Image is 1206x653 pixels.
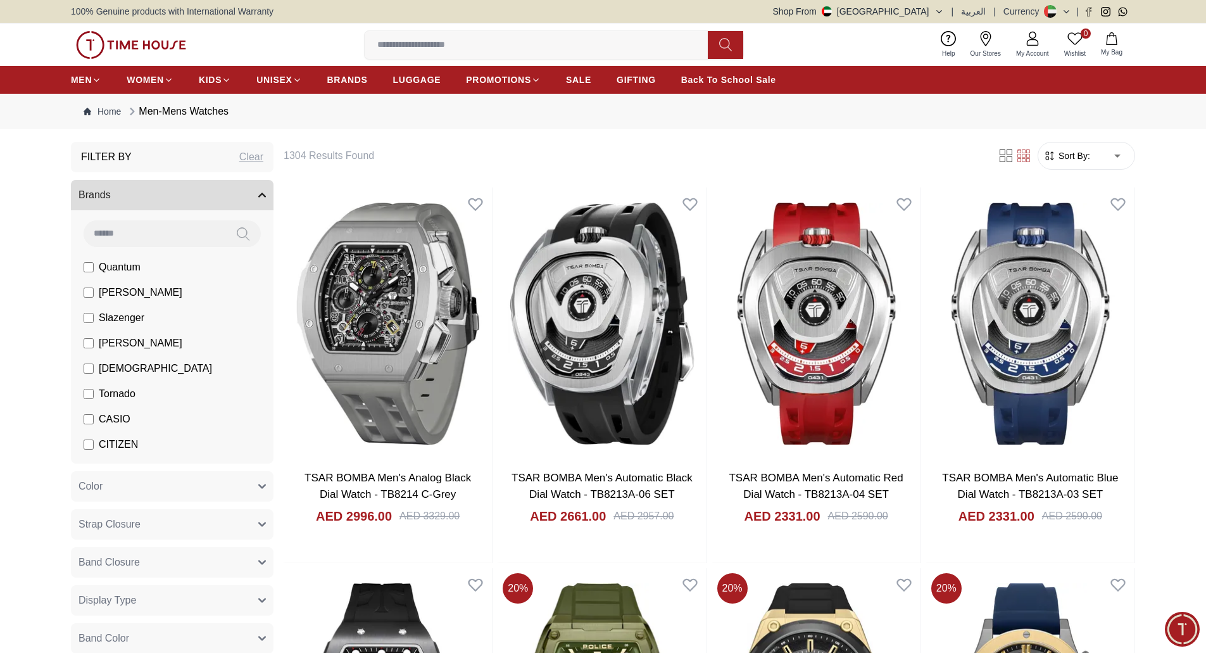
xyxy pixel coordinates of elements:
input: Quantum [84,262,94,272]
span: | [1076,5,1079,18]
div: AED 2957.00 [613,509,674,524]
div: AED 2590.00 [1042,509,1102,524]
span: 20 % [717,573,748,604]
span: Display Type [79,593,136,608]
nav: Breadcrumb [71,94,1135,129]
button: Strap Closure [71,509,273,540]
button: My Bag [1093,30,1130,60]
span: Our Stores [965,49,1006,58]
a: Back To School Sale [681,68,776,91]
a: UNISEX [256,68,301,91]
h6: 1304 Results Found [284,148,982,163]
div: AED 2590.00 [828,509,888,524]
span: 20 % [931,573,962,604]
a: LUGGAGE [393,68,441,91]
span: SALE [566,73,591,86]
a: MEN [71,68,101,91]
img: TSAR BOMBA Men's Analog Black Dial Watch - TB8214 C-Grey [284,187,492,460]
a: TSAR BOMBA Men's Analog Black Dial Watch - TB8214 C-Grey [305,472,471,500]
h4: AED 2996.00 [316,507,392,525]
span: Band Color [79,631,129,646]
a: Home [84,105,121,118]
div: Men-Mens Watches [126,104,229,119]
h3: Filter By [81,149,132,165]
span: GIFTING [617,73,656,86]
img: United Arab Emirates [822,6,832,16]
span: 20 % [503,573,533,604]
a: WOMEN [127,68,173,91]
span: Band Closure [79,555,140,570]
span: PROMOTIONS [466,73,531,86]
span: Color [79,479,103,494]
a: 0Wishlist [1057,29,1093,61]
span: Tornado [99,386,135,402]
input: CASIO [84,414,94,424]
button: Brands [71,180,273,210]
span: Wishlist [1059,49,1091,58]
span: CASIO [99,412,130,427]
a: KIDS [199,68,231,91]
span: | [993,5,996,18]
div: Currency [1003,5,1045,18]
span: Slazenger [99,310,144,326]
span: KIDS [199,73,222,86]
span: My Account [1011,49,1054,58]
a: Help [934,29,963,61]
span: | [952,5,954,18]
a: GIFTING [617,68,656,91]
span: My Bag [1096,48,1127,57]
img: TSAR BOMBA Men's Automatic Black Dial Watch - TB8213A-06 SET [498,187,706,460]
span: GUESS [99,462,134,478]
a: TSAR BOMBA Men's Automatic Blue Dial Watch - TB8213A-03 SET [942,472,1118,500]
img: TSAR BOMBA Men's Automatic Blue Dial Watch - TB8213A-03 SET [926,187,1134,460]
h4: AED 2661.00 [530,507,606,525]
button: Color [71,471,273,502]
a: SALE [566,68,591,91]
a: BRANDS [327,68,368,91]
a: TSAR BOMBA Men's Automatic Black Dial Watch - TB8213A-06 SET [512,472,693,500]
div: Clear [239,149,263,165]
a: Our Stores [963,29,1008,61]
span: Strap Closure [79,517,141,532]
img: ... [76,31,186,59]
span: CITIZEN [99,437,138,452]
button: العربية [961,5,986,18]
span: [PERSON_NAME] [99,336,182,351]
span: Help [937,49,960,58]
span: Sort By: [1056,149,1090,162]
span: Quantum [99,260,141,275]
button: Shop From[GEOGRAPHIC_DATA] [773,5,944,18]
input: Slazenger [84,313,94,323]
button: Display Type [71,585,273,616]
img: TSAR BOMBA Men's Automatic Red Dial Watch - TB8213A-04 SET [712,187,920,460]
input: Tornado [84,389,94,399]
span: 100% Genuine products with International Warranty [71,5,273,18]
span: 0 [1081,29,1091,39]
div: Chat Widget [1165,612,1200,647]
span: MEN [71,73,92,86]
span: UNISEX [256,73,292,86]
span: [DEMOGRAPHIC_DATA] [99,361,212,376]
a: Facebook [1084,7,1093,16]
h4: AED 2331.00 [958,507,1034,525]
span: LUGGAGE [393,73,441,86]
span: Back To School Sale [681,73,776,86]
a: Instagram [1101,7,1110,16]
div: AED 3329.00 [399,509,460,524]
input: [PERSON_NAME] [84,288,94,298]
span: [PERSON_NAME] [99,285,182,300]
span: BRANDS [327,73,368,86]
span: WOMEN [127,73,164,86]
input: [PERSON_NAME] [84,338,94,348]
h4: AED 2331.00 [744,507,820,525]
input: CITIZEN [84,440,94,450]
a: PROMOTIONS [466,68,541,91]
a: Whatsapp [1118,7,1127,16]
input: [DEMOGRAPHIC_DATA] [84,364,94,374]
span: Brands [79,187,111,203]
button: Band Closure [71,547,273,578]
